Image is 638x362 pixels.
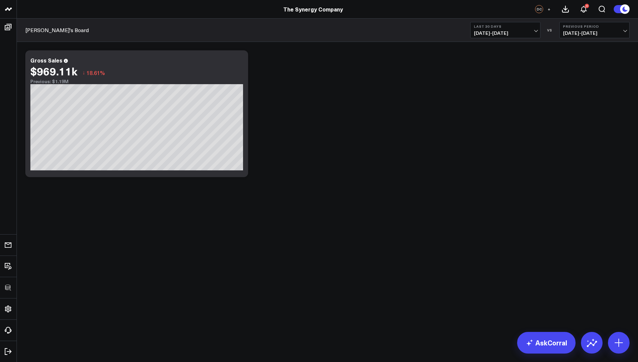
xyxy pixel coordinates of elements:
[283,5,343,13] a: The Synergy Company
[30,56,62,64] div: Gross Sales
[563,24,626,28] b: Previous Period
[535,5,543,13] div: DC
[544,28,556,32] div: VS
[30,79,243,84] div: Previous: $1.19M
[474,30,537,36] span: [DATE] - [DATE]
[25,26,89,34] a: [PERSON_NAME]'s Board
[585,4,589,8] div: 4
[30,65,77,77] div: $969.11k
[474,24,537,28] b: Last 30 Days
[517,332,576,354] a: AskCorral
[470,22,540,38] button: Last 30 Days[DATE]-[DATE]
[86,69,105,76] span: 18.61%
[545,5,553,13] button: +
[548,7,551,11] span: +
[559,22,630,38] button: Previous Period[DATE]-[DATE]
[563,30,626,36] span: [DATE] - [DATE]
[82,68,85,77] span: ↓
